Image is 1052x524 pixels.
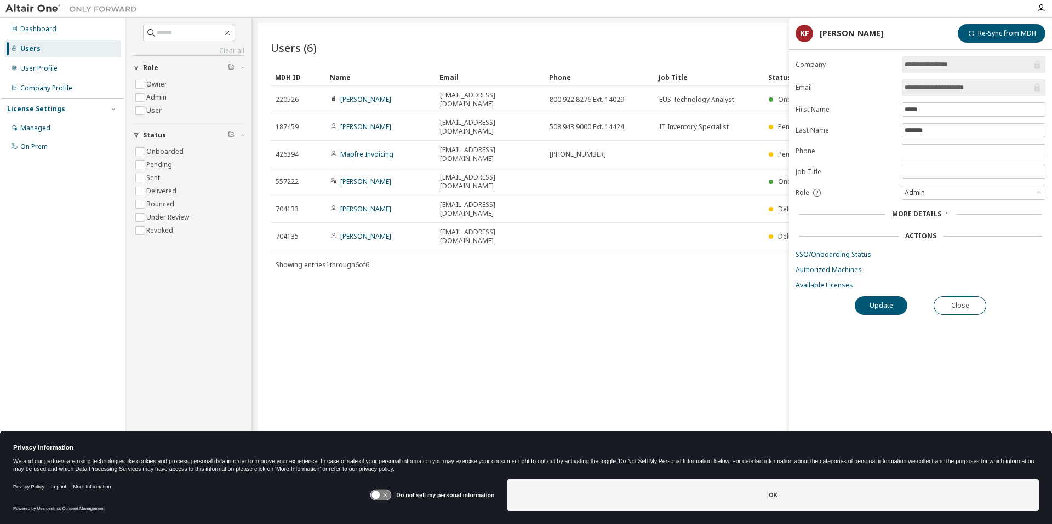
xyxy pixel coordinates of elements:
span: [EMAIL_ADDRESS][DOMAIN_NAME] [440,200,540,218]
span: More Details [892,209,941,218]
div: License Settings [7,105,65,113]
label: First Name [796,105,895,114]
span: 704133 [276,205,299,214]
span: 557222 [276,177,299,186]
div: Status [768,68,976,86]
span: 187459 [276,123,299,131]
span: Delivered [778,232,808,241]
span: Onboarded [778,177,815,186]
div: Actions [905,232,936,240]
span: [EMAIL_ADDRESS][DOMAIN_NAME] [440,118,540,136]
span: Users (6) [271,40,317,55]
span: IT Inventory Specialist [659,123,729,131]
span: [EMAIL_ADDRESS][DOMAIN_NAME] [440,228,540,245]
label: Phone [796,147,895,156]
a: [PERSON_NAME] [340,122,391,131]
button: Close [934,296,986,315]
label: Company [796,60,895,69]
div: Dashboard [20,25,56,33]
span: Pending [778,149,804,159]
label: Bounced [146,198,176,211]
label: Onboarded [146,145,186,158]
button: Update [855,296,907,315]
label: Job Title [796,168,895,176]
div: MDH ID [275,68,321,86]
label: Admin [146,91,169,104]
div: [PERSON_NAME] [820,29,883,38]
label: Email [796,83,895,92]
span: Pending [778,122,804,131]
img: Altair One [5,3,142,14]
span: [EMAIL_ADDRESS][DOMAIN_NAME] [440,146,540,163]
div: KF [796,25,813,42]
span: Role [143,64,158,72]
div: Managed [20,124,50,133]
a: [PERSON_NAME] [340,177,391,186]
a: Clear all [133,47,244,55]
div: Users [20,44,41,53]
span: Delivered [778,204,808,214]
span: 426394 [276,150,299,159]
label: Under Review [146,211,191,224]
label: Owner [146,78,169,91]
span: 704135 [276,232,299,241]
label: Delivered [146,185,179,198]
label: User [146,104,164,117]
span: [EMAIL_ADDRESS][DOMAIN_NAME] [440,173,540,191]
span: Clear filter [228,64,235,72]
div: Job Title [659,68,759,86]
span: [EMAIL_ADDRESS][DOMAIN_NAME] [440,91,540,108]
div: Company Profile [20,84,72,93]
a: [PERSON_NAME] [340,232,391,241]
span: Role [796,188,809,197]
a: Authorized Machines [796,266,1045,274]
a: [PERSON_NAME] [340,95,391,104]
div: Name [330,68,431,86]
span: 220526 [276,95,299,104]
div: Admin [902,186,1045,199]
span: Showing entries 1 through 6 of 6 [276,260,369,269]
button: Status [133,123,244,147]
label: Pending [146,158,174,171]
div: Email [439,68,540,86]
span: 508.943.9000 Ext. 14424 [550,123,624,131]
div: Phone [549,68,650,86]
button: Re-Sync from MDH [958,24,1045,43]
label: Revoked [146,224,175,237]
label: Last Name [796,126,895,135]
label: Sent [146,171,162,185]
span: 800.922.8276 Ext. 14029 [550,95,624,104]
div: Admin [903,187,927,199]
span: Onboarded [778,95,815,104]
button: Role [133,56,244,80]
span: Status [143,131,166,140]
span: [PHONE_NUMBER] [550,150,606,159]
a: [PERSON_NAME] [340,204,391,214]
a: Available Licenses [796,281,1045,290]
div: User Profile [20,64,58,73]
a: Mapfre Invoicing [340,149,393,159]
span: Clear filter [228,131,235,140]
a: SSO/Onboarding Status [796,250,1045,259]
span: EUS Technology Analyst [659,95,734,104]
div: On Prem [20,142,48,151]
